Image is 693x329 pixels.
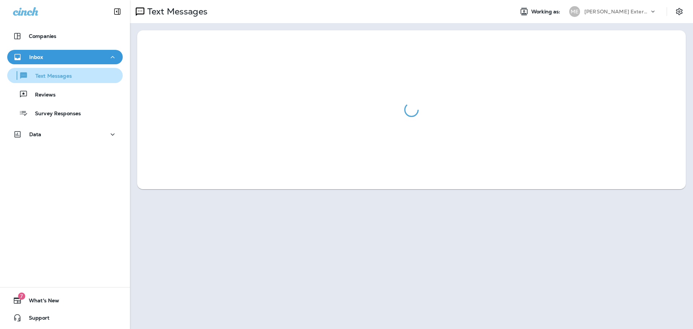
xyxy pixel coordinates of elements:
span: Working as: [531,9,562,15]
span: 7 [18,293,25,300]
button: Reviews [7,87,123,102]
button: Data [7,127,123,142]
button: Text Messages [7,68,123,83]
button: Companies [7,29,123,43]
span: Support [22,315,49,324]
p: Text Messages [144,6,208,17]
p: Reviews [28,92,56,99]
button: Support [7,311,123,325]
button: Survey Responses [7,105,123,121]
p: Text Messages [28,73,72,80]
div: ME [569,6,580,17]
p: [PERSON_NAME] Exterminating [584,9,649,14]
p: Inbox [29,54,43,60]
span: What's New [22,298,59,306]
p: Companies [29,33,56,39]
button: 7What's New [7,293,123,308]
button: Collapse Sidebar [107,4,127,19]
p: Survey Responses [28,111,81,117]
button: Inbox [7,50,123,64]
p: Data [29,131,42,137]
button: Settings [673,5,686,18]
